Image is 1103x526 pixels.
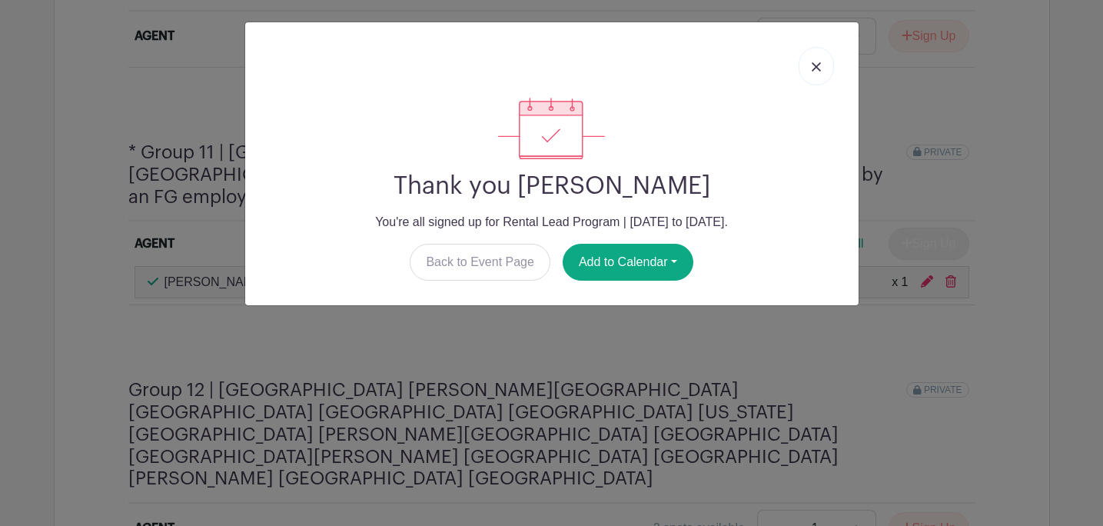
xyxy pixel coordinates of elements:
a: Back to Event Page [410,244,550,281]
h2: Thank you [PERSON_NAME] [257,171,846,201]
button: Add to Calendar [563,244,693,281]
p: You're all signed up for Rental Lead Program | [DATE] to [DATE]. [257,213,846,231]
img: close_button-5f87c8562297e5c2d7936805f587ecaba9071eb48480494691a3f1689db116b3.svg [812,62,821,72]
img: signup_complete-c468d5dda3e2740ee63a24cb0ba0d3ce5d8a4ecd24259e683200fb1569d990c8.svg [498,98,604,159]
